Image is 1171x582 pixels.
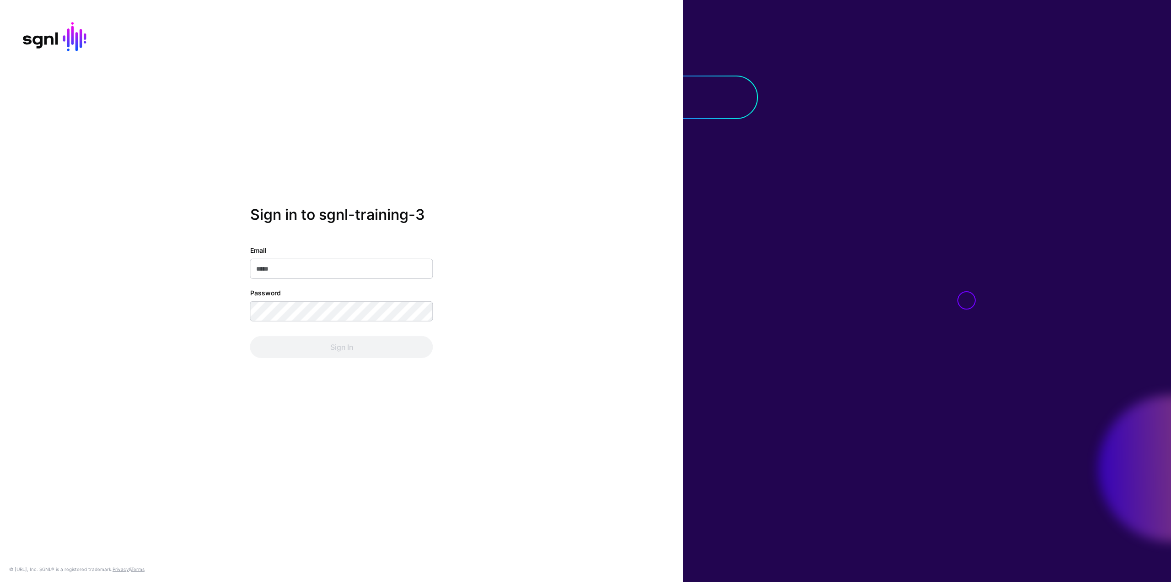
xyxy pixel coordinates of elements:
[131,566,145,572] a: Terms
[250,245,267,255] label: Email
[113,566,129,572] a: Privacy
[250,206,433,223] h2: Sign in to sgnl-training-3
[9,566,145,573] div: © [URL], Inc. SGNL® is a registered trademark. &
[250,288,281,298] label: Password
